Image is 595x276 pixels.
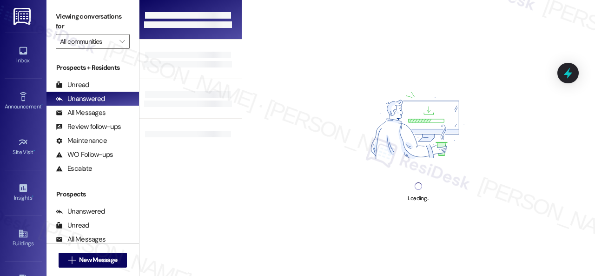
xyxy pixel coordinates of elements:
[408,194,429,203] div: Loading...
[119,38,125,45] i: 
[60,34,115,49] input: All communities
[56,136,107,146] div: Maintenance
[56,221,89,230] div: Unread
[56,235,106,244] div: All Messages
[5,43,42,68] a: Inbox
[56,9,130,34] label: Viewing conversations for
[46,63,139,73] div: Prospects + Residents
[56,108,106,118] div: All Messages
[56,80,89,90] div: Unread
[13,8,33,25] img: ResiDesk Logo
[5,226,42,251] a: Buildings
[5,180,42,205] a: Insights •
[5,135,42,160] a: Site Visit •
[59,253,127,268] button: New Message
[41,102,43,108] span: •
[32,193,33,200] span: •
[56,122,121,132] div: Review follow-ups
[56,150,113,160] div: WO Follow-ups
[56,207,105,216] div: Unanswered
[56,164,92,174] div: Escalate
[68,256,75,264] i: 
[33,148,35,154] span: •
[56,94,105,104] div: Unanswered
[46,189,139,199] div: Prospects
[79,255,117,265] span: New Message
